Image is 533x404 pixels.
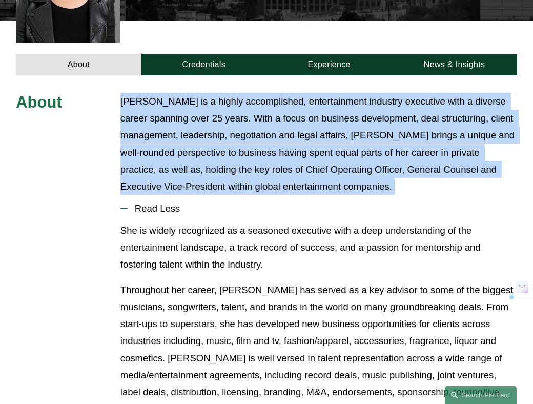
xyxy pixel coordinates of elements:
span: Read Less [128,203,517,214]
p: [PERSON_NAME] is a highly accomplished, entertainment industry executive with a diverse career sp... [120,93,517,195]
button: Read Less [120,195,517,222]
a: News & Insights [392,54,517,75]
span: About [16,93,61,111]
a: About [16,54,141,75]
p: She is widely recognized as a seasoned executive with a deep understanding of the entertainment l... [120,222,517,273]
a: Experience [266,54,392,75]
a: Search this site [445,386,517,404]
a: Credentials [141,54,266,75]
